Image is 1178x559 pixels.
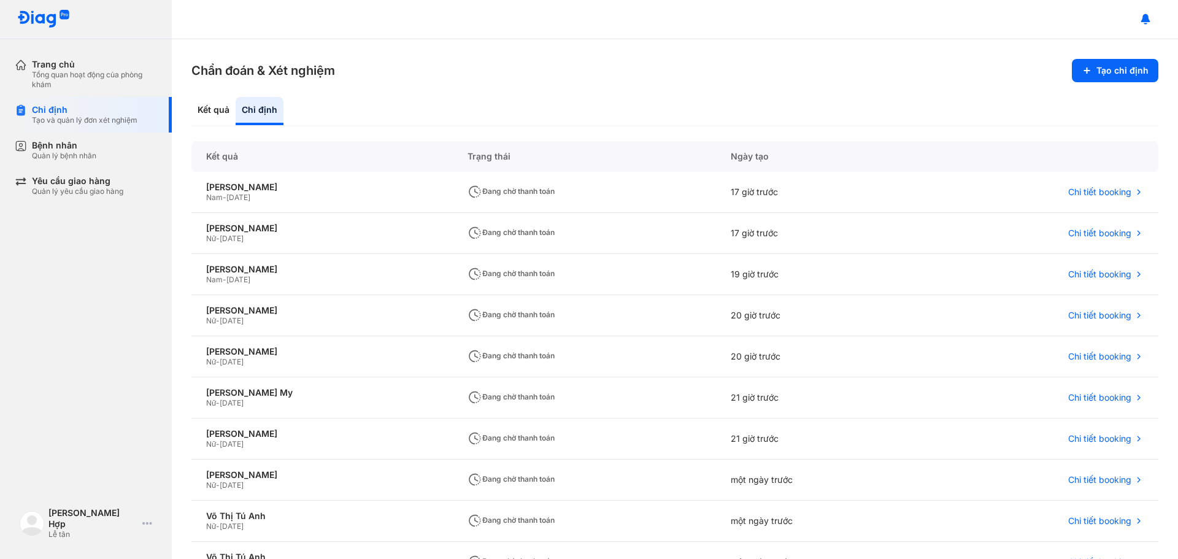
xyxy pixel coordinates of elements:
[206,182,438,193] div: [PERSON_NAME]
[32,70,157,90] div: Tổng quan hoạt động của phòng khám
[716,377,922,418] div: 21 giờ trước
[716,213,922,254] div: 17 giờ trước
[216,398,220,407] span: -
[206,480,216,490] span: Nữ
[206,193,223,202] span: Nam
[220,522,244,531] span: [DATE]
[1068,228,1131,239] span: Chi tiết booking
[206,316,216,325] span: Nữ
[216,522,220,531] span: -
[1068,187,1131,198] span: Chi tiết booking
[216,439,220,449] span: -
[32,151,96,161] div: Quản lý bệnh nhân
[220,316,244,325] span: [DATE]
[206,223,438,234] div: [PERSON_NAME]
[1068,515,1131,526] span: Chi tiết booking
[220,398,244,407] span: [DATE]
[191,141,453,172] div: Kết quả
[32,175,123,187] div: Yêu cầu giao hàng
[468,269,555,278] span: Đang chờ thanh toán
[468,433,555,442] span: Đang chờ thanh toán
[716,418,922,460] div: 21 giờ trước
[206,357,216,366] span: Nữ
[220,357,244,366] span: [DATE]
[468,310,555,319] span: Đang chờ thanh toán
[716,336,922,377] div: 20 giờ trước
[216,316,220,325] span: -
[206,234,216,243] span: Nữ
[1068,433,1131,444] span: Chi tiết booking
[716,295,922,336] div: 20 giờ trước
[17,10,70,29] img: logo
[206,522,216,531] span: Nữ
[468,187,555,196] span: Đang chờ thanh toán
[191,97,236,125] div: Kết quả
[20,511,44,536] img: logo
[226,193,250,202] span: [DATE]
[32,115,137,125] div: Tạo và quản lý đơn xét nghiệm
[206,398,216,407] span: Nữ
[206,439,216,449] span: Nữ
[468,392,555,401] span: Đang chờ thanh toán
[48,507,137,530] div: [PERSON_NAME] Hợp
[206,469,438,480] div: [PERSON_NAME]
[220,480,244,490] span: [DATE]
[206,275,223,284] span: Nam
[716,501,922,542] div: một ngày trước
[1072,59,1158,82] button: Tạo chỉ định
[206,511,438,522] div: Võ Thị Tú Anh
[1068,310,1131,321] span: Chi tiết booking
[48,530,137,539] div: Lễ tân
[223,193,226,202] span: -
[216,234,220,243] span: -
[468,228,555,237] span: Đang chờ thanh toán
[468,474,555,484] span: Đang chờ thanh toán
[1068,392,1131,403] span: Chi tiết booking
[226,275,250,284] span: [DATE]
[32,59,157,70] div: Trang chủ
[206,264,438,275] div: [PERSON_NAME]
[468,351,555,360] span: Đang chờ thanh toán
[453,141,715,172] div: Trạng thái
[1068,351,1131,362] span: Chi tiết booking
[32,140,96,151] div: Bệnh nhân
[32,187,123,196] div: Quản lý yêu cầu giao hàng
[206,346,438,357] div: [PERSON_NAME]
[1068,269,1131,280] span: Chi tiết booking
[191,62,335,79] h3: Chẩn đoán & Xét nghiệm
[216,480,220,490] span: -
[220,234,244,243] span: [DATE]
[223,275,226,284] span: -
[716,141,922,172] div: Ngày tạo
[206,305,438,316] div: [PERSON_NAME]
[32,104,137,115] div: Chỉ định
[716,460,922,501] div: một ngày trước
[206,428,438,439] div: [PERSON_NAME]
[1068,474,1131,485] span: Chi tiết booking
[468,515,555,525] span: Đang chờ thanh toán
[206,387,438,398] div: [PERSON_NAME] My
[716,254,922,295] div: 19 giờ trước
[716,172,922,213] div: 17 giờ trước
[236,97,283,125] div: Chỉ định
[216,357,220,366] span: -
[220,439,244,449] span: [DATE]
